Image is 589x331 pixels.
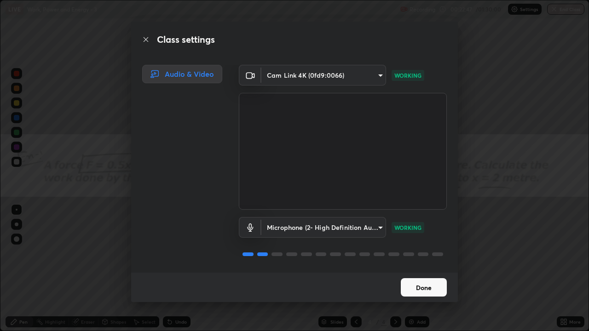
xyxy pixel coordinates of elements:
h2: Class settings [157,33,215,46]
div: Cam Link 4K (0fd9:0066) [261,65,386,86]
div: Cam Link 4K (0fd9:0066) [261,217,386,238]
button: Done [401,278,447,297]
div: Audio & Video [142,65,222,83]
p: WORKING [394,223,422,232]
p: WORKING [394,71,422,80]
